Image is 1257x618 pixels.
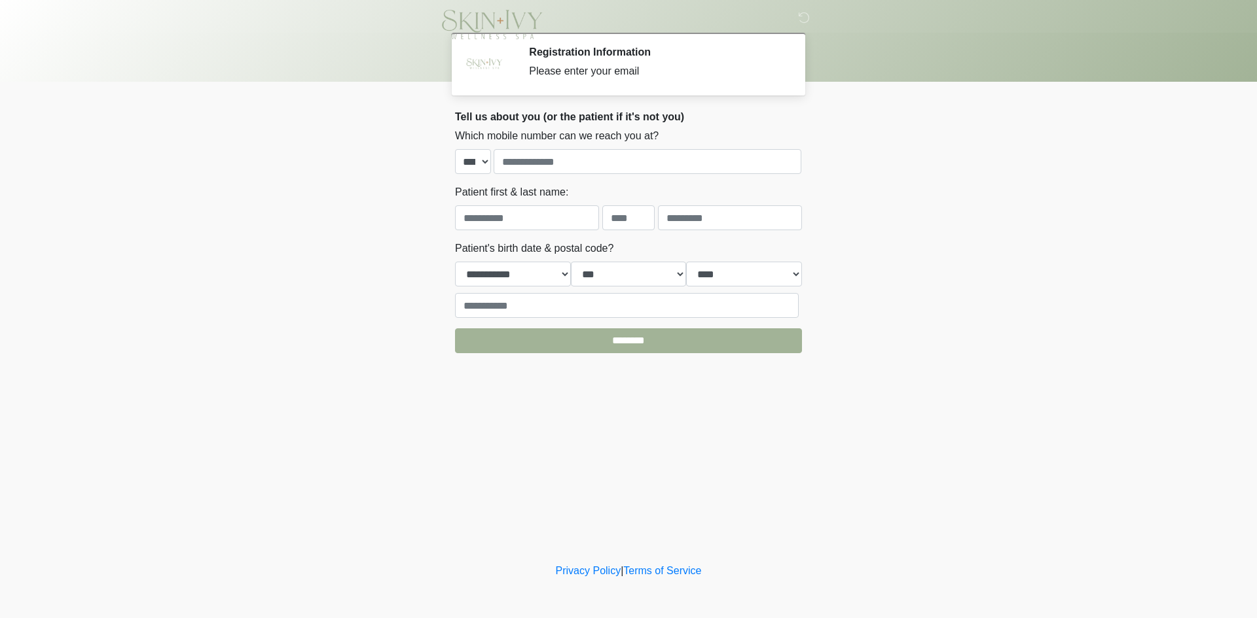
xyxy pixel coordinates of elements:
div: Please enter your email [529,63,782,79]
a: Privacy Policy [556,565,621,576]
label: Which mobile number can we reach you at? [455,128,659,144]
img: Agent Avatar [465,46,504,85]
h2: Tell us about you (or the patient if it's not you) [455,111,802,123]
label: Patient's birth date & postal code? [455,241,613,256]
img: Skin and Ivy Wellness Spa Logo [442,10,543,39]
h2: Registration Information [529,46,782,58]
a: Terms of Service [623,565,701,576]
label: Patient first & last name: [455,184,568,200]
a: | [621,565,623,576]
